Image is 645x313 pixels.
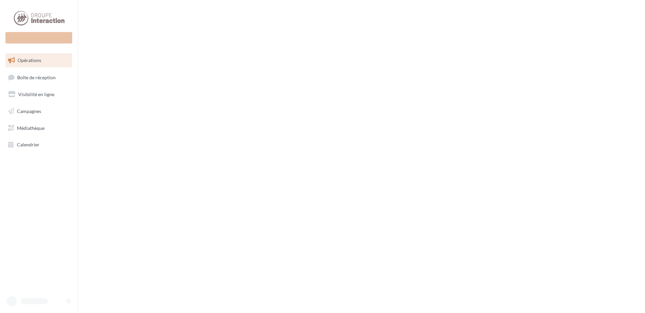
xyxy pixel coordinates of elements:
[4,138,74,152] a: Calendrier
[4,70,74,85] a: Boîte de réception
[4,53,74,67] a: Opérations
[18,57,41,63] span: Opérations
[4,87,74,102] a: Visibilité en ligne
[4,121,74,135] a: Médiathèque
[17,142,39,147] span: Calendrier
[17,74,56,80] span: Boîte de réception
[17,108,41,114] span: Campagnes
[17,125,45,131] span: Médiathèque
[4,104,74,118] a: Campagnes
[18,91,54,97] span: Visibilité en ligne
[5,32,72,44] div: Nouvelle campagne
